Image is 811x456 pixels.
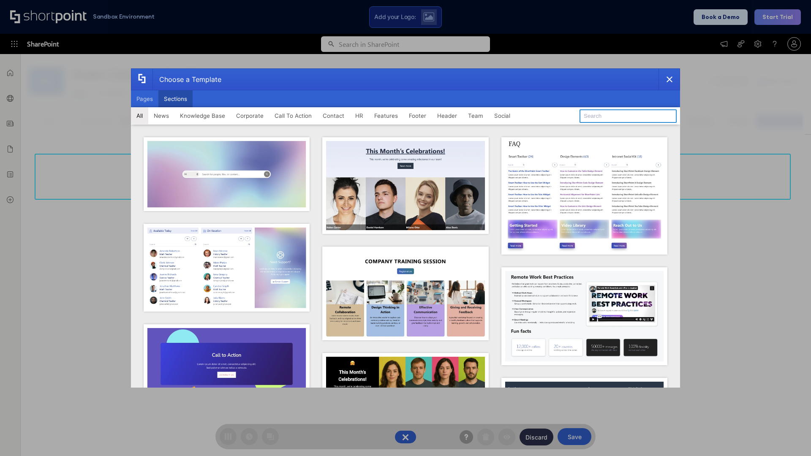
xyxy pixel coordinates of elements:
[131,90,158,107] button: Pages
[369,107,403,124] button: Features
[489,107,516,124] button: Social
[148,107,174,124] button: News
[769,415,811,456] iframe: Chat Widget
[463,107,489,124] button: Team
[580,109,677,123] input: Search
[403,107,432,124] button: Footer
[350,107,369,124] button: HR
[152,69,221,90] div: Choose a Template
[158,90,193,107] button: Sections
[231,107,269,124] button: Corporate
[432,107,463,124] button: Header
[317,107,350,124] button: Contact
[269,107,317,124] button: Call To Action
[131,107,148,124] button: All
[174,107,231,124] button: Knowledge Base
[131,68,680,388] div: template selector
